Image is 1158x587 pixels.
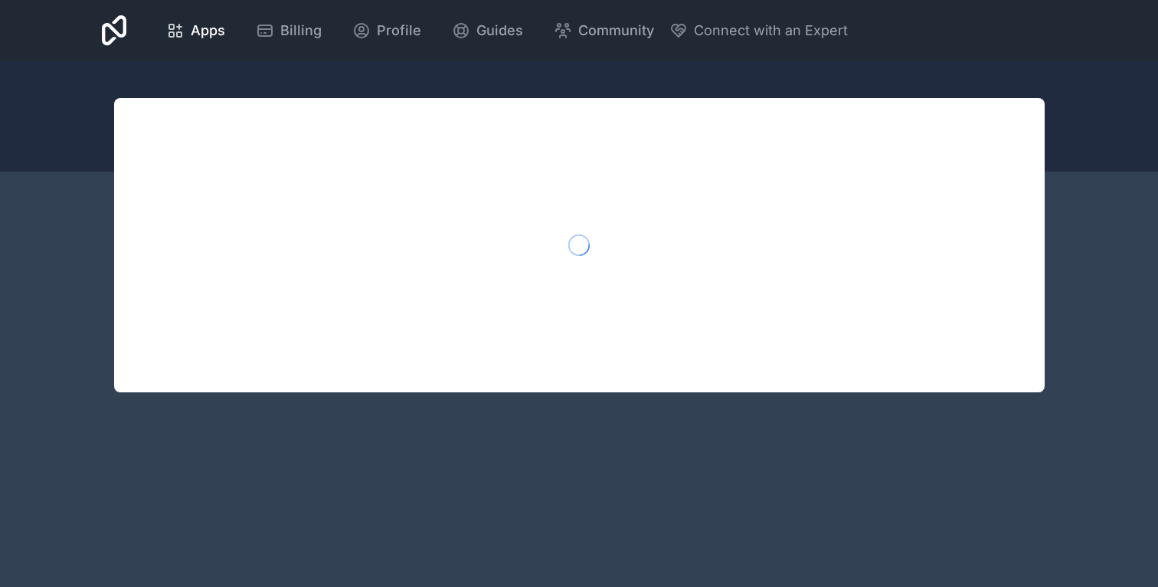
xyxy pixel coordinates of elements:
[476,20,523,41] span: Guides
[541,14,666,48] a: Community
[244,14,334,48] a: Billing
[669,20,848,41] button: Connect with an Expert
[440,14,535,48] a: Guides
[340,14,433,48] a: Profile
[694,20,848,41] span: Connect with an Expert
[377,20,421,41] span: Profile
[191,20,225,41] span: Apps
[578,20,654,41] span: Community
[280,20,322,41] span: Billing
[154,14,237,48] a: Apps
